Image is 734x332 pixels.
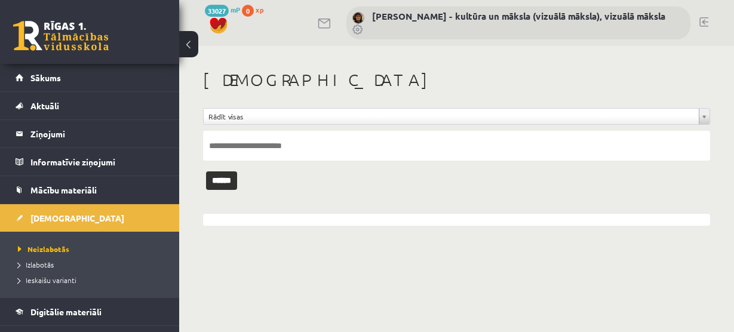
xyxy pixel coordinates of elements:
a: Izlabotās [18,259,167,270]
span: Sākums [30,72,61,83]
a: Rīgas 1. Tālmācības vidusskola [13,21,109,51]
span: Mācību materiāli [30,185,97,195]
legend: Informatīvie ziņojumi [30,148,164,176]
img: Ilze Kolka - kultūra un māksla (vizuālā māksla), vizuālā māksla [352,12,364,24]
a: Aktuāli [16,92,164,119]
span: Aktuāli [30,100,59,111]
a: Sākums [16,64,164,91]
h1: [DEMOGRAPHIC_DATA] [203,70,710,90]
a: 33027 mP [205,5,240,14]
a: Digitālie materiāli [16,298,164,325]
a: Ieskaišu varianti [18,275,167,285]
a: Rādīt visas [204,109,710,124]
a: Informatīvie ziņojumi [16,148,164,176]
span: Izlabotās [18,260,54,269]
span: xp [256,5,263,14]
legend: Ziņojumi [30,120,164,147]
span: [DEMOGRAPHIC_DATA] [30,213,124,223]
a: [DEMOGRAPHIC_DATA] [16,204,164,232]
span: 33027 [205,5,229,17]
span: Digitālie materiāli [30,306,102,317]
a: Mācību materiāli [16,176,164,204]
span: Ieskaišu varianti [18,275,76,285]
a: Neizlabotās [18,244,167,254]
a: 0 xp [242,5,269,14]
span: Rādīt visas [208,109,694,124]
span: 0 [242,5,254,17]
a: [PERSON_NAME] - kultūra un māksla (vizuālā māksla), vizuālā māksla [372,10,665,22]
span: Neizlabotās [18,244,69,254]
a: Ziņojumi [16,120,164,147]
span: mP [231,5,240,14]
